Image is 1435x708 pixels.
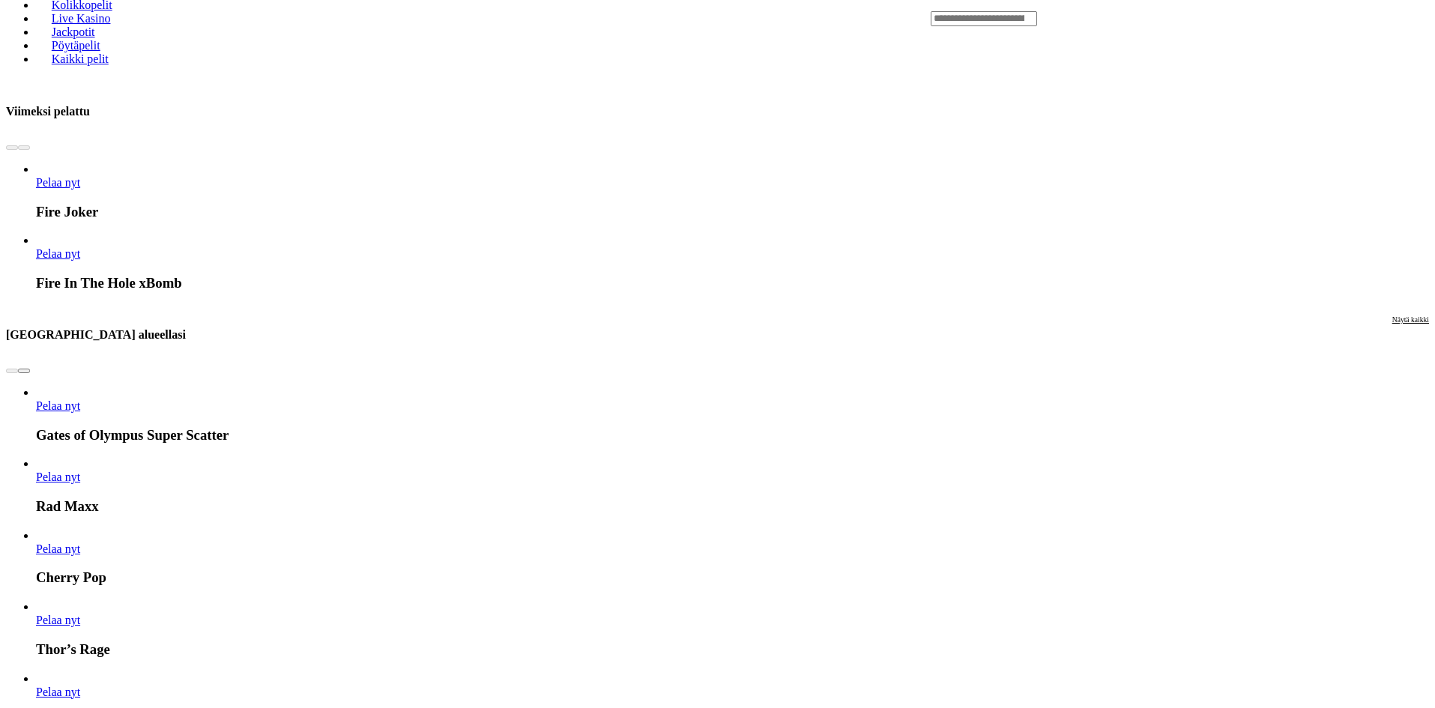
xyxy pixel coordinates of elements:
span: Näytä kaikki [1392,315,1429,324]
h3: Viimeksi pelattu [6,104,90,118]
span: Pelaa nyt [36,542,80,555]
button: prev slide [6,145,18,150]
span: Jackpotit [46,25,101,38]
a: Pöytäpelit [36,34,115,56]
span: Pöytäpelit [46,39,106,52]
button: next slide [18,369,30,373]
span: Pelaa nyt [36,471,80,483]
span: Live Kasino [46,12,117,25]
span: Pelaa nyt [36,247,80,260]
a: Thor’s Rage [36,614,80,626]
a: Fire Joker [36,176,80,189]
a: Kaikki pelit [36,47,124,70]
a: Jackpotit [36,20,110,43]
a: Gates of Olympus Super Scatter [36,399,80,412]
input: Search [931,11,1037,26]
span: Pelaa nyt [36,614,80,626]
h3: [GEOGRAPHIC_DATA] alueellasi [6,327,186,342]
span: Pelaa nyt [36,399,80,412]
span: Kaikki pelit [46,52,115,65]
a: Wanted Dead or a Wild [36,686,80,698]
span: Pelaa nyt [36,686,80,698]
button: next slide [18,145,30,150]
a: Cherry Pop [36,542,80,555]
a: Fire In The Hole xBomb [36,247,80,260]
a: Live Kasino [36,7,126,29]
button: prev slide [6,369,18,373]
a: Rad Maxx [36,471,80,483]
a: Näytä kaikki [1392,315,1429,354]
span: Pelaa nyt [36,176,80,189]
